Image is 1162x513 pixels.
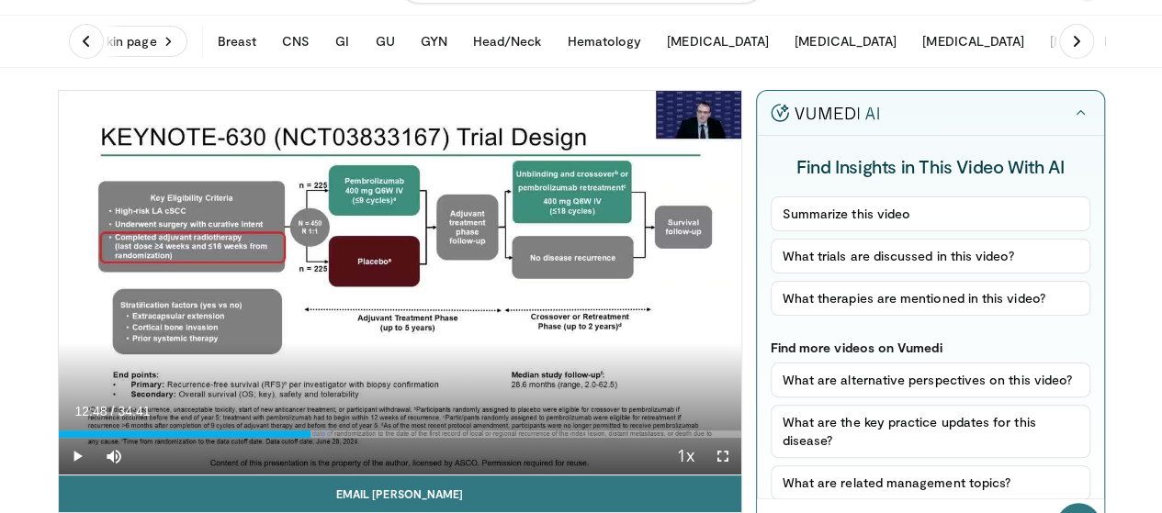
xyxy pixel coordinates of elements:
[771,362,1090,397] button: What are alternative perspectives on this video?
[59,475,741,512] a: Email [PERSON_NAME]
[271,23,321,60] button: CNS
[771,104,879,122] img: vumedi-ai-logo.v2.svg
[771,154,1090,178] h4: Find Insights in This Video With AI
[911,23,1035,60] button: [MEDICAL_DATA]
[207,23,267,60] button: Breast
[462,23,553,60] button: Head/Neck
[59,438,96,474] button: Play
[656,23,780,60] button: [MEDICAL_DATA]
[324,23,360,60] button: GI
[96,438,132,474] button: Mute
[771,239,1090,273] button: What trials are discussed in this video?
[668,438,705,474] button: Playback Rate
[59,91,741,475] video-js: Video Player
[58,26,187,57] a: Visit Skin page
[111,404,115,418] span: /
[771,281,1090,316] button: What therapies are mentioned in this video?
[771,196,1090,231] button: Summarize this video
[771,340,1090,355] p: Find more videos on Vumedi
[59,430,741,438] div: Progress Bar
[410,23,458,60] button: GYN
[705,438,741,474] button: Fullscreen
[364,23,405,60] button: GU
[771,465,1090,500] button: What are related management topics?
[75,404,107,418] span: 12:48
[771,405,1090,458] button: What are the key practice updates for this disease?
[556,23,652,60] button: Hematology
[118,404,150,418] span: 34:41
[784,23,908,60] button: [MEDICAL_DATA]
